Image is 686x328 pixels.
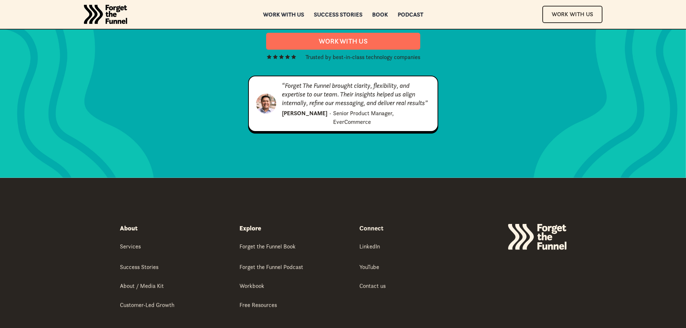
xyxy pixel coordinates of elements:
[333,109,430,126] div: Senior Product Manager, EverCommerce
[239,263,303,271] div: Forget the Funnel Podcast
[239,301,277,309] div: Free Resources
[239,301,277,310] a: Free Resources
[305,53,420,61] div: Trusted by best-in-class technology companies
[239,224,261,233] div: Explore
[263,12,304,17] a: Work with us
[359,263,379,272] a: YouTube
[372,12,388,17] a: Book
[282,109,327,117] div: [PERSON_NAME]
[120,263,158,271] div: Success Stories
[120,301,174,310] a: Customer-Led Growth
[359,224,384,232] strong: Connect
[542,6,602,23] a: Work With Us
[120,282,164,291] a: About / Media Kit
[398,12,423,17] a: Podcast
[120,224,138,233] div: About
[120,242,141,250] div: Services
[239,242,296,250] div: Forget the Funnel Book
[359,282,386,290] div: Contact us
[239,282,264,290] div: Workbook
[359,242,380,251] a: LinkedIn
[239,282,264,291] a: Workbook
[275,37,412,45] div: Work with Us
[120,242,141,251] a: Services
[120,263,158,272] a: Success Stories
[282,81,430,107] div: “Forget The Funnel brought clarity, flexibility, and expertise to our team. Their insights helped...
[120,301,174,309] div: Customer-Led Growth
[359,282,386,291] a: Contact us
[329,109,331,117] div: ·
[359,263,379,271] div: YouTube
[239,242,296,251] a: Forget the Funnel Book
[314,12,362,17] a: Success Stories
[266,33,420,50] a: Work with Us
[120,282,164,290] div: About / Media Kit
[359,242,380,250] div: LinkedIn
[239,263,303,272] a: Forget the Funnel Podcast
